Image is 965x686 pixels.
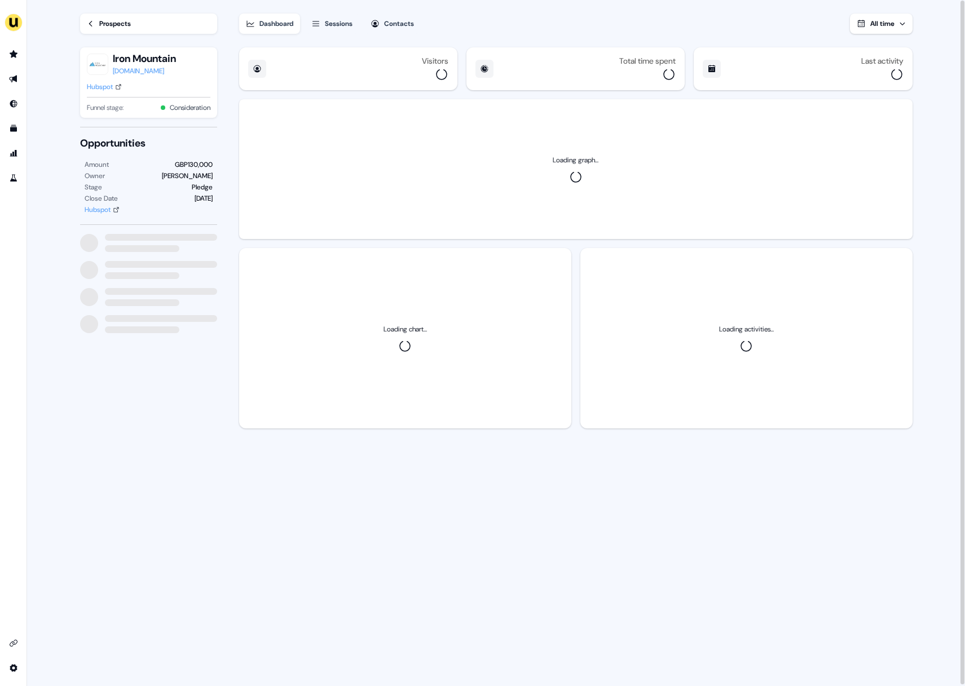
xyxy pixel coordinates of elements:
[5,169,23,187] a: Go to experiments
[553,154,598,166] div: Loading graph...
[85,170,105,182] div: Owner
[850,14,913,34] button: All time
[422,56,448,65] div: Visitors
[113,52,176,65] button: Iron Mountain
[80,136,217,150] div: Opportunities
[5,659,23,677] a: Go to integrations
[175,159,213,170] div: GBP130,000
[87,102,124,113] span: Funnel stage:
[85,159,109,170] div: Amount
[239,14,300,34] button: Dashboard
[619,56,676,65] div: Total time spent
[384,18,414,29] div: Contacts
[87,81,113,92] div: Hubspot
[364,14,421,34] button: Contacts
[5,45,23,63] a: Go to prospects
[87,81,122,92] a: Hubspot
[85,204,111,215] div: Hubspot
[325,18,352,29] div: Sessions
[5,144,23,162] a: Go to attribution
[80,14,217,34] a: Prospects
[195,193,213,204] div: [DATE]
[192,182,213,193] div: Pledge
[170,102,210,113] button: Consideration
[85,182,102,193] div: Stage
[384,324,427,335] div: Loading chart...
[85,193,118,204] div: Close Date
[162,170,213,182] div: [PERSON_NAME]
[719,324,774,335] div: Loading activities...
[861,56,904,65] div: Last activity
[5,120,23,138] a: Go to templates
[259,18,293,29] div: Dashboard
[99,18,131,29] div: Prospects
[305,14,359,34] button: Sessions
[5,95,23,113] a: Go to Inbound
[5,70,23,88] a: Go to outbound experience
[113,65,176,77] a: [DOMAIN_NAME]
[5,634,23,652] a: Go to integrations
[85,204,120,215] a: Hubspot
[870,19,895,28] span: All time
